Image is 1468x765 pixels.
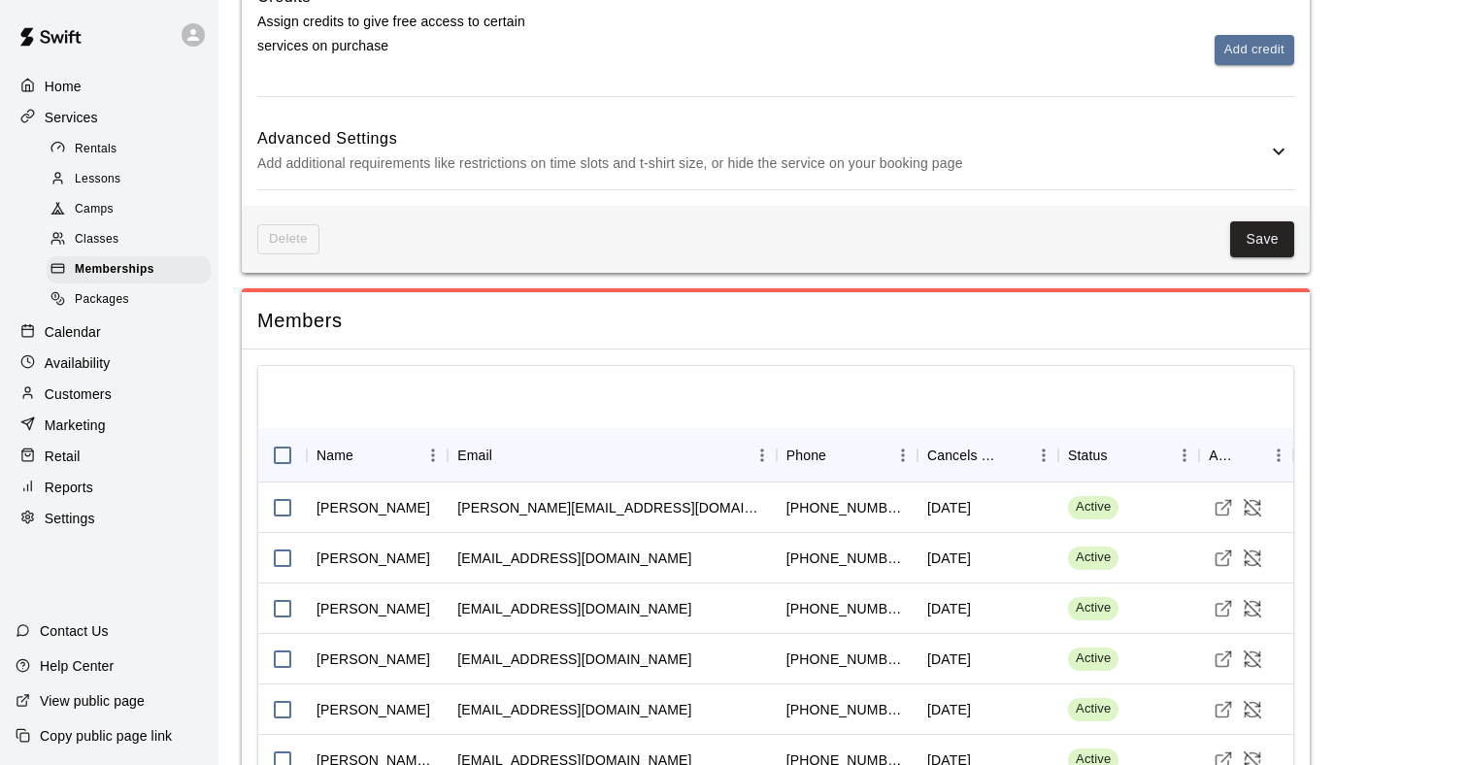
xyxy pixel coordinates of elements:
[1108,442,1135,469] button: Sort
[45,108,98,127] p: Services
[1068,700,1118,718] span: Active
[45,353,111,373] p: Availability
[786,428,826,482] div: Phone
[257,151,1267,176] p: Add additional requirements like restrictions on time slots and t-shirt size, or hide the service...
[16,380,203,409] a: Customers
[75,230,118,249] span: Classes
[457,428,492,482] div: Email
[45,509,95,528] p: Settings
[1209,695,1238,724] a: Visit customer profile
[317,428,353,482] div: Name
[75,200,114,219] span: Camps
[1215,35,1294,65] button: Add credit
[257,224,319,254] span: This membership cannot be deleted since it still has members
[1058,428,1199,482] div: Status
[492,442,519,469] button: Sort
[40,656,114,676] p: Help Center
[47,255,218,285] a: Memberships
[16,317,203,347] a: Calendar
[1199,428,1293,482] div: Actions
[257,113,1294,189] div: Advanced SettingsAdd additional requirements like restrictions on time slots and t-shirt size, or...
[1068,649,1118,668] span: Active
[45,478,93,497] p: Reports
[16,349,203,378] a: Availability
[16,411,203,440] a: Marketing
[786,599,908,618] div: +16185209771
[457,649,691,669] div: petedegen909@yahoo.com
[16,103,203,132] div: Services
[16,442,203,471] a: Retail
[16,72,203,101] a: Home
[45,447,81,466] p: Retail
[457,549,691,568] div: lesliebaker99@me.com
[457,498,767,517] div: kristy@cstmscreenprinting.com
[257,126,1267,151] h6: Advanced Settings
[47,195,218,225] a: Camps
[75,140,117,159] span: Rentals
[1002,442,1029,469] button: Sort
[40,621,109,641] p: Contact Us
[1238,594,1267,623] button: Cancel Membership
[317,498,430,517] div: Jacob Atkins
[1209,428,1237,482] div: Actions
[45,77,82,96] p: Home
[47,285,218,316] a: Packages
[448,428,777,482] div: Email
[1264,441,1293,470] button: Menu
[1230,221,1294,257] button: Save
[1209,493,1238,522] a: Visit customer profile
[307,428,448,482] div: Name
[47,256,211,283] div: Memberships
[45,384,112,404] p: Customers
[1238,645,1267,674] button: Cancel Membership
[786,649,908,669] div: +16185932372
[75,260,154,280] span: Memberships
[47,225,218,255] a: Classes
[1238,695,1267,724] button: Cancel Membership
[317,549,430,568] div: Leslie Baker
[317,700,430,719] div: Dawn Demetrulias
[75,170,121,189] span: Lessons
[40,726,172,746] p: Copy public page link
[16,504,203,533] a: Settings
[1029,441,1058,470] button: Menu
[418,441,448,470] button: Menu
[16,473,203,502] a: Reports
[1068,498,1118,516] span: Active
[927,700,971,719] div: July 31 2026
[826,442,853,469] button: Sort
[1237,442,1264,469] button: Sort
[47,166,211,193] div: Lessons
[1209,544,1238,573] a: Visit customer profile
[927,428,1002,482] div: Cancels Date
[1170,441,1199,470] button: Menu
[45,416,106,435] p: Marketing
[457,700,691,719] div: angelodemetrulias@yahoo.com
[47,196,211,223] div: Camps
[317,599,430,618] div: Chelsi Brummet
[457,599,691,618] div: cheflin10@yahoo.com
[1068,549,1118,567] span: Active
[40,691,145,711] p: View public page
[1068,428,1108,482] div: Status
[777,428,917,482] div: Phone
[257,308,1294,334] span: Members
[1238,544,1267,573] button: Cancel Membership
[917,428,1058,482] div: Cancels Date
[748,441,777,470] button: Menu
[786,498,908,517] div: +16182108427
[927,599,971,618] div: July 31 2026
[47,134,218,164] a: Rentals
[1209,594,1238,623] a: Visit customer profile
[45,322,101,342] p: Calendar
[1238,493,1267,522] button: Cancel Membership
[786,700,908,719] div: +16182108902
[927,498,971,517] div: July 31 2026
